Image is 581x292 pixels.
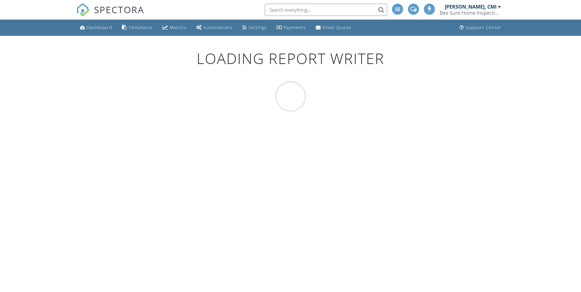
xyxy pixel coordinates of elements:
a: Dashboard [77,22,115,33]
div: Support Center [466,24,501,30]
div: Metrics [170,24,187,30]
div: Dashboard [87,24,112,30]
div: Settings [248,24,267,30]
a: Automations (Advanced) [194,22,235,33]
a: Templates [119,22,155,33]
a: Support Center [457,22,504,33]
a: Payments [274,22,308,33]
input: Search everything... [265,4,387,16]
div: [PERSON_NAME], CMI [445,4,496,10]
img: The Best Home Inspection Software - Spectora [76,3,90,17]
div: Payments [284,24,306,30]
div: Bee Sure Home Inspection Svcs. [440,10,501,16]
span: SPECTORA [94,3,144,16]
a: SPECTORA [76,8,144,21]
a: Email Queue [313,22,354,33]
div: Email Queue [323,24,352,30]
a: Metrics [160,22,189,33]
div: Automations [203,24,232,30]
div: Templates [129,24,153,30]
a: Settings [240,22,269,33]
